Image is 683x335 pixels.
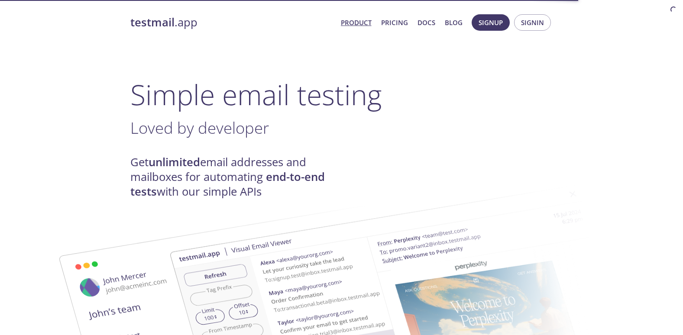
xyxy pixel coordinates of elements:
[381,17,408,28] a: Pricing
[130,169,325,199] strong: end-to-end tests
[514,14,551,31] button: Signin
[479,17,503,28] span: Signup
[445,17,463,28] a: Blog
[418,17,435,28] a: Docs
[341,17,372,28] a: Product
[130,117,269,139] span: Loved by developer
[521,17,544,28] span: Signin
[130,15,175,30] strong: testmail
[472,14,510,31] button: Signup
[130,15,334,30] a: testmail.app
[149,155,200,170] strong: unlimited
[130,155,342,200] h4: Get email addresses and mailboxes for automating with our simple APIs
[130,78,553,111] h1: Simple email testing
